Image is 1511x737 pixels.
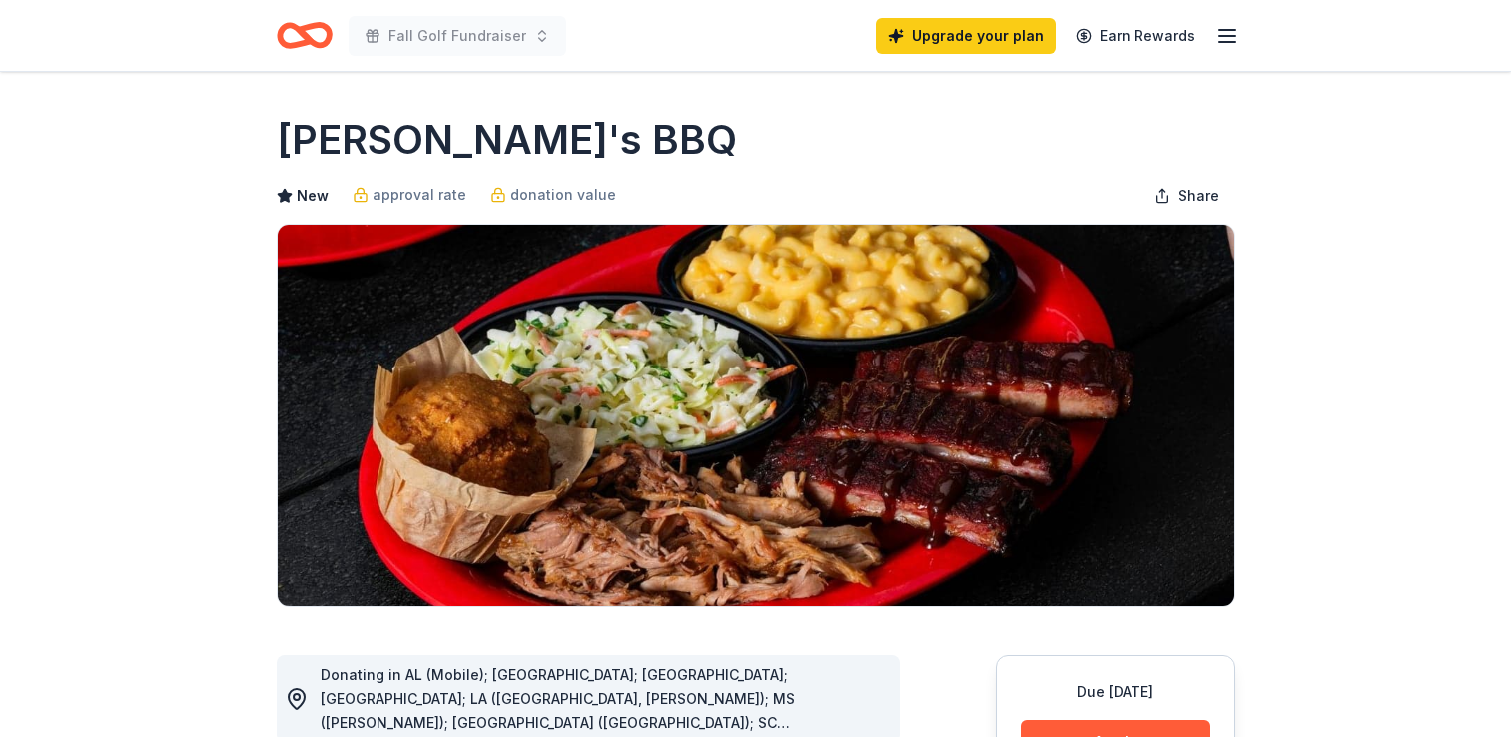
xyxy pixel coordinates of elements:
a: Upgrade your plan [876,18,1056,54]
a: Earn Rewards [1064,18,1207,54]
span: Fall Golf Fundraiser [388,24,526,48]
div: Due [DATE] [1021,680,1210,704]
h1: [PERSON_NAME]'s BBQ [277,112,737,168]
span: Share [1178,184,1219,208]
span: approval rate [373,183,466,207]
span: donation value [510,183,616,207]
a: donation value [490,183,616,207]
span: New [297,184,329,208]
a: Home [277,12,333,59]
button: Share [1138,176,1235,216]
a: approval rate [353,183,466,207]
img: Image for Sonny's BBQ [278,225,1234,606]
button: Fall Golf Fundraiser [349,16,566,56]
